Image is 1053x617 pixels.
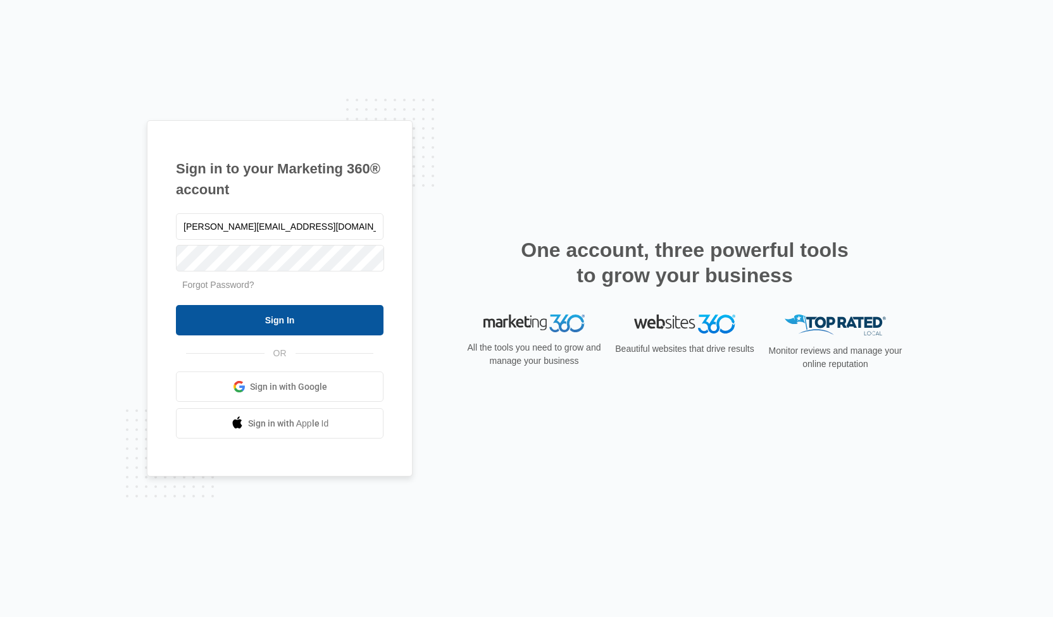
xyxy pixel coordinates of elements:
img: Websites 360 [634,315,735,333]
h1: Sign in to your Marketing 360® account [176,158,383,200]
input: Sign In [176,305,383,335]
img: Top Rated Local [785,315,886,335]
p: All the tools you need to grow and manage your business [463,341,605,368]
img: Marketing 360 [483,315,585,332]
input: Email [176,213,383,240]
span: Sign in with Google [250,380,327,394]
span: OR [265,347,296,360]
p: Monitor reviews and manage your online reputation [764,344,906,371]
a: Forgot Password? [182,280,254,290]
a: Sign in with Apple Id [176,408,383,439]
span: Sign in with Apple Id [248,417,329,430]
p: Beautiful websites that drive results [614,342,756,356]
a: Sign in with Google [176,371,383,402]
h2: One account, three powerful tools to grow your business [517,237,852,288]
